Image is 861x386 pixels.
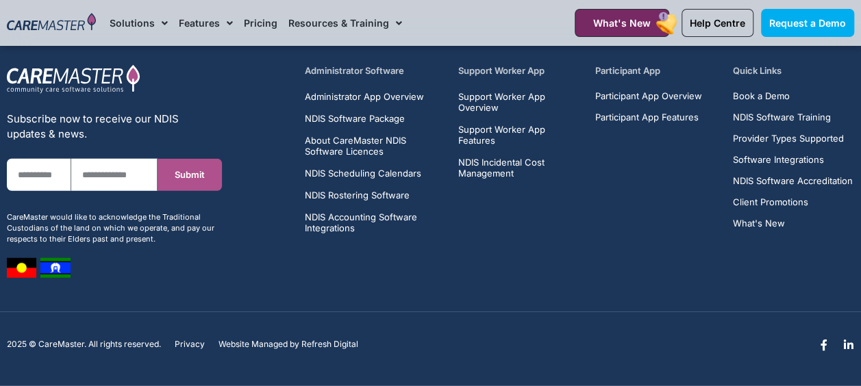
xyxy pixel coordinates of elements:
span: What's New [733,218,785,229]
span: Client Promotions [733,197,808,207]
span: Help Centre [690,17,745,29]
a: Support Worker App Overview [458,91,579,113]
a: Privacy [175,339,205,349]
span: NDIS Scheduling Calendars [305,168,421,179]
div: Subscribe now to receive our NDIS updates & news. [7,112,222,142]
a: What's New [733,218,853,229]
img: image 8 [40,258,71,278]
a: Provider Types Supported [733,133,853,144]
a: Refresh Digital [301,339,358,349]
a: NDIS Rostering Software [305,190,442,201]
a: Book a Demo [733,91,853,101]
p: 2025 © CareMaster. All rights reserved. [7,339,161,349]
span: Request a Demo [769,17,846,29]
span: Administrator App Overview [305,91,424,102]
span: Book a Demo [733,91,790,101]
a: What's New [575,9,669,37]
h5: Administrator Software [305,64,442,77]
a: Administrator App Overview [305,91,442,102]
img: image 7 [7,258,36,278]
img: CareMaster Logo Part [7,64,140,94]
span: Submit [175,170,205,180]
a: NDIS Incidental Cost Management [458,157,579,179]
a: Support Worker App Features [458,124,579,146]
span: Participant App Features [595,112,699,123]
span: Software Integrations [733,155,824,165]
a: Help Centre [682,9,753,37]
a: NDIS Software Accreditation [733,176,853,186]
a: Participant App Features [595,112,702,123]
span: Provider Types Supported [733,133,844,144]
a: Software Integrations [733,155,853,165]
h5: Quick Links [733,64,854,77]
h5: Participant App [595,64,716,77]
div: CareMaster would like to acknowledge the Traditional Custodians of the land on which we operate, ... [7,211,222,244]
a: Request a Demo [761,9,854,37]
span: What's New [593,17,651,29]
img: CareMaster Logo [7,13,96,33]
a: NDIS Scheduling Calendars [305,168,442,179]
a: Client Promotions [733,197,853,207]
span: NDIS Rostering Software [305,190,410,201]
h5: Support Worker App [458,64,579,77]
a: NDIS Accounting Software Integrations [305,211,442,233]
span: NDIS Software Training [733,112,831,123]
button: Submit [158,159,222,191]
span: Website Managed by [219,339,299,349]
a: About CareMaster NDIS Software Licences [305,135,442,157]
a: NDIS Software Training [733,112,853,123]
a: Participant App Overview [595,91,702,101]
a: NDIS Software Package [305,113,442,124]
span: NDIS Software Package [305,113,405,124]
